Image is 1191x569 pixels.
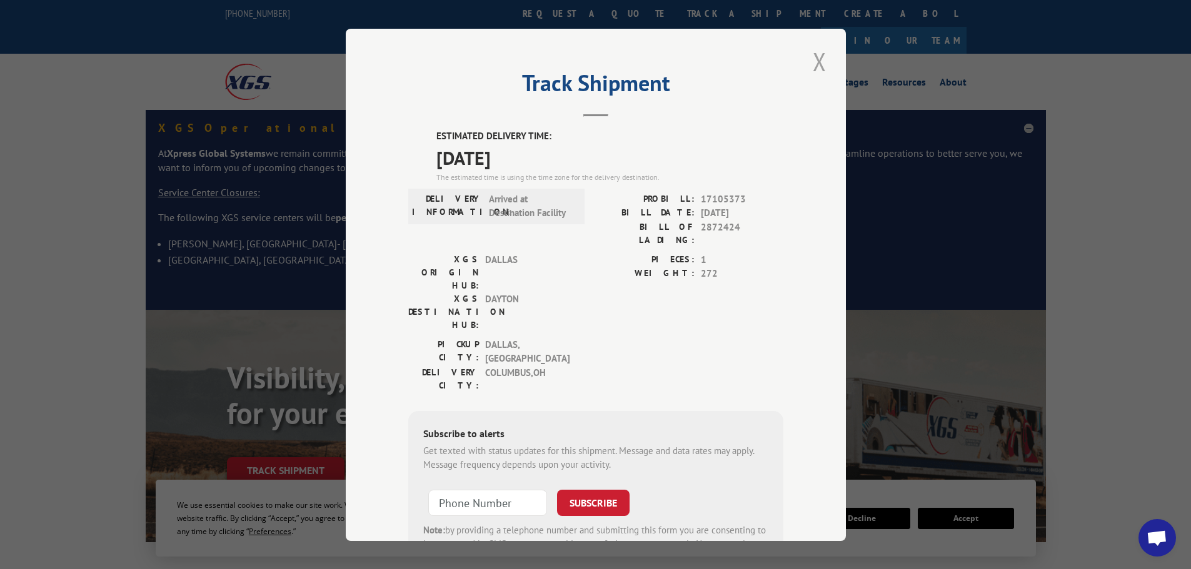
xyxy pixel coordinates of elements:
span: [DATE] [436,143,783,171]
span: [DATE] [701,206,783,220]
h2: Track Shipment [408,74,783,98]
strong: Note: [423,523,445,535]
label: XGS DESTINATION HUB: [408,292,479,331]
input: Phone Number [428,489,547,515]
label: XGS ORIGIN HUB: [408,252,479,292]
label: PROBILL: [596,192,695,206]
div: Get texted with status updates for this shipment. Message and data rates may apply. Message frequ... [423,443,768,472]
a: Open chat [1138,519,1176,557]
button: SUBSCRIBE [557,489,630,515]
span: DALLAS , [GEOGRAPHIC_DATA] [485,337,570,365]
span: DAYTON [485,292,570,331]
span: 272 [701,267,783,281]
span: Arrived at Destination Facility [489,192,573,220]
span: COLUMBUS , OH [485,365,570,392]
div: The estimated time is using the time zone for the delivery destination. [436,171,783,182]
label: WEIGHT: [596,267,695,281]
label: BILL DATE: [596,206,695,220]
label: PICKUP CITY: [408,337,479,365]
label: PIECES: [596,252,695,267]
div: Subscribe to alerts [423,425,768,443]
span: 1 [701,252,783,267]
label: BILL OF LADING: [596,220,695,246]
label: DELIVERY INFORMATION: [412,192,483,220]
label: DELIVERY CITY: [408,365,479,392]
button: Close modal [809,44,830,79]
span: DALLAS [485,252,570,292]
div: by providing a telephone number and submitting this form you are consenting to be contacted by SM... [423,523,768,565]
span: 2872424 [701,220,783,246]
span: 17105373 [701,192,783,206]
label: ESTIMATED DELIVERY TIME: [436,129,783,144]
